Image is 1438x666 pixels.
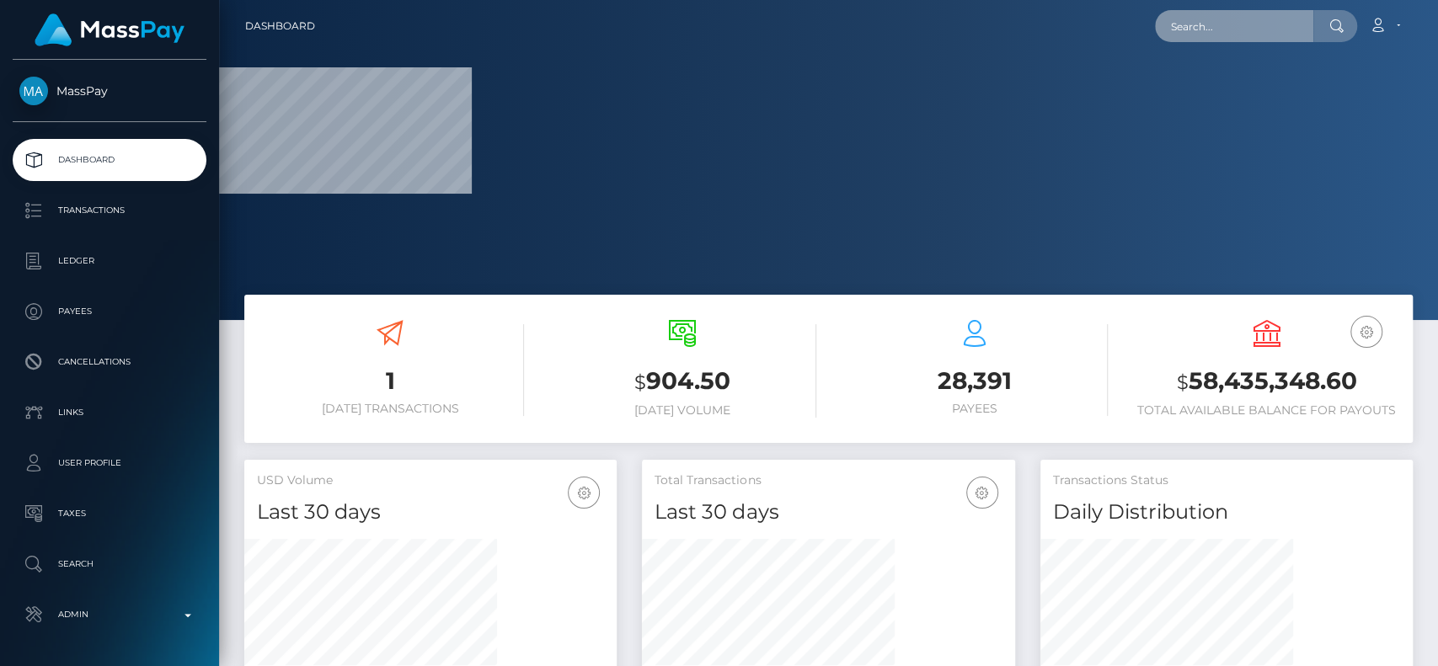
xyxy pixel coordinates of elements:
p: Links [19,400,200,425]
a: Search [13,543,206,585]
h5: Transactions Status [1053,472,1400,489]
h6: [DATE] Volume [549,403,816,418]
a: Dashboard [245,8,315,44]
a: Dashboard [13,139,206,181]
h3: 58,435,348.60 [1133,365,1400,399]
small: $ [634,370,646,394]
p: Taxes [19,501,200,526]
img: MassPay Logo [35,13,184,46]
a: User Profile [13,442,206,484]
p: Admin [19,602,200,627]
p: Payees [19,299,200,324]
p: Search [19,551,200,577]
img: MassPay [19,77,48,105]
a: Admin [13,594,206,636]
h5: USD Volume [257,472,604,489]
input: Search... [1155,10,1313,42]
span: MassPay [13,83,206,99]
a: Taxes [13,493,206,535]
h3: 904.50 [549,365,816,399]
h4: Last 30 days [655,498,1002,527]
a: Ledger [13,240,206,282]
p: Transactions [19,198,200,223]
h4: Last 30 days [257,498,604,527]
a: Cancellations [13,341,206,383]
a: Links [13,392,206,434]
h4: Daily Distribution [1053,498,1400,527]
h5: Total Transactions [655,472,1002,489]
p: User Profile [19,450,200,476]
a: Payees [13,290,206,333]
p: Dashboard [19,147,200,173]
small: $ [1177,370,1189,394]
a: Transactions [13,189,206,232]
h6: [DATE] Transactions [257,402,524,416]
h6: Payees [842,402,1109,416]
p: Ledger [19,248,200,274]
h3: 28,391 [842,365,1109,397]
h3: 1 [257,365,524,397]
p: Cancellations [19,349,200,375]
h6: Total Available Balance for Payouts [1133,403,1400,418]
